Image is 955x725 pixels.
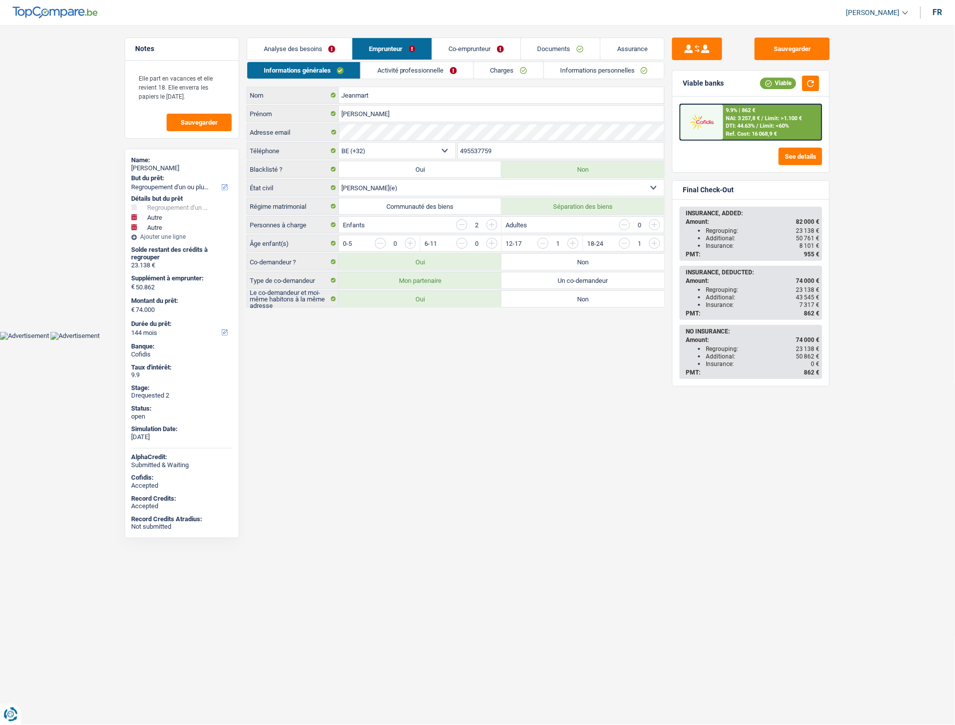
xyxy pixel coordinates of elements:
[686,269,819,276] div: INSURANCE, DEDUCTED:
[339,254,502,270] label: Oui
[755,38,830,60] button: Sauvegarder
[131,453,233,461] div: AlphaCredit:
[683,113,720,131] img: Cofidis
[247,124,339,140] label: Adresse email
[13,7,98,19] img: TopCompare Logo
[131,474,233,482] div: Cofidis:
[686,210,819,217] div: INSURANCE, ADDED:
[799,242,819,249] span: 8 101 €
[247,38,352,60] a: Analyse des besoins
[760,123,789,129] span: Limit: <60%
[796,227,819,234] span: 23 138 €
[796,345,819,352] span: 23 138 €
[706,360,819,368] div: Insurance:
[796,353,819,360] span: 50 862 €
[635,222,644,228] div: 0
[706,353,819,360] div: Additional:
[131,371,233,379] div: 9.9
[799,301,819,308] span: 7 317 €
[131,320,231,328] label: Durée du prêt:
[247,180,339,196] label: État civil
[796,218,819,225] span: 82 000 €
[352,38,431,60] a: Emprunteur
[502,291,664,307] label: Non
[683,79,724,88] div: Viable banks
[804,369,819,376] span: 862 €
[686,218,819,225] div: Amount:
[796,277,819,284] span: 74 000 €
[502,272,664,288] label: Un co-demandeur
[686,251,819,258] div: PMT:
[432,38,521,60] a: Co-emprunteur
[502,198,664,214] label: Séparation des biens
[762,115,764,122] span: /
[131,261,233,269] div: 23.138 €
[247,62,360,79] a: Informations générales
[506,222,528,228] label: Adultes
[933,8,942,17] div: fr
[339,198,502,214] label: Communauté des biens
[131,306,135,314] span: €
[247,254,339,270] label: Co-demandeur ?
[131,195,233,203] div: Détails but du prêt
[472,222,482,228] div: 2
[131,297,231,305] label: Montant du prêt:
[706,294,819,301] div: Additional:
[811,360,819,368] span: 0 €
[838,5,908,21] a: [PERSON_NAME]
[343,240,352,247] label: 0-5
[131,433,233,441] div: [DATE]
[686,336,819,343] div: Amount:
[343,222,365,228] label: Enfants
[131,495,233,503] div: Record Credits:
[131,384,233,392] div: Stage:
[779,148,822,165] button: See details
[339,291,502,307] label: Oui
[131,364,233,372] div: Taux d'intérêt:
[502,161,664,177] label: Non
[706,242,819,249] div: Insurance:
[131,461,233,469] div: Submitted & Waiting
[804,310,819,317] span: 862 €
[458,143,665,159] input: 401020304
[131,350,233,358] div: Cofidis
[339,161,502,177] label: Oui
[247,235,339,251] label: Âge enfant(s)
[686,369,819,376] div: PMT:
[131,502,233,510] div: Accepted
[181,119,218,126] span: Sauvegarder
[686,310,819,317] div: PMT:
[765,115,802,122] span: Limit: >1.100 €
[601,38,664,60] a: Assurance
[796,336,819,343] span: 74 000 €
[361,62,473,79] a: Activité professionnelle
[135,45,229,53] h5: Notes
[796,294,819,301] span: 43 545 €
[804,251,819,258] span: 955 €
[339,272,502,288] label: Mon partenaire
[247,198,339,214] label: Régime matrimonial
[247,217,339,233] label: Personnes à charge
[131,413,233,421] div: open
[131,274,231,282] label: Supplément à emprunter:
[247,161,339,177] label: Blacklisté ?
[131,174,231,182] label: But du prêt:
[131,515,233,523] div: Record Credits Atradius:
[706,286,819,293] div: Regrouping:
[247,143,339,159] label: Téléphone
[502,254,664,270] label: Non
[247,87,339,103] label: Nom
[131,283,135,291] span: €
[760,78,796,89] div: Viable
[51,332,100,340] img: Advertisement
[131,425,233,433] div: Simulation Date:
[247,291,339,307] label: Le co-demandeur et moi-même habitons à la même adresse
[706,235,819,242] div: Additional:
[131,246,233,261] div: Solde restant des crédits à regrouper
[131,233,233,240] div: Ajouter une ligne
[131,164,233,172] div: [PERSON_NAME]
[391,240,400,247] div: 0
[683,186,734,194] div: Final Check-Out
[796,286,819,293] span: 23 138 €
[726,131,777,137] div: Ref. Cost: 16 068,9 €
